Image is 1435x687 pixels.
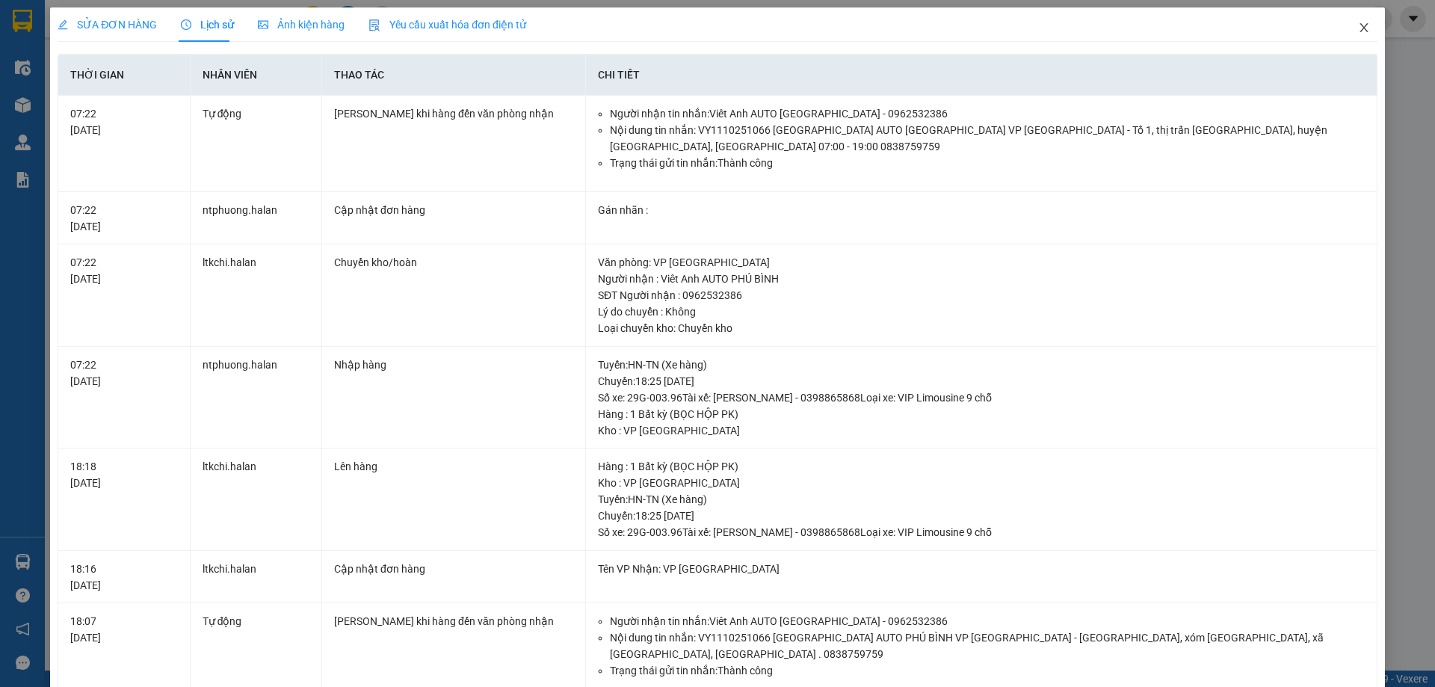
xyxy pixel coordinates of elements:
div: SĐT Người nhận : 0962532386 [598,287,1365,304]
div: 07:22 [DATE] [70,202,177,235]
span: Ảnh kiện hàng [258,19,345,31]
td: ntphuong.halan [191,192,322,245]
li: Người nhận tin nhắn: Viêt Anh AUTO [GEOGRAPHIC_DATA] - 0962532386 [610,105,1365,122]
div: [PERSON_NAME] khi hàng đến văn phòng nhận [334,105,573,122]
th: Nhân viên [191,55,322,96]
div: Lý do chuyển : Không [598,304,1365,320]
li: Nội dung tin nhắn: VY1110251066 [GEOGRAPHIC_DATA] AUTO [GEOGRAPHIC_DATA] VP [GEOGRAPHIC_DATA] - T... [610,122,1365,155]
div: 18:07 [DATE] [70,613,177,646]
div: Hàng : 1 Bất kỳ (BỌC HỘP PK) [598,458,1365,475]
th: Chi tiết [586,55,1377,96]
div: Gán nhãn : [598,202,1365,218]
div: Loại chuyển kho: Chuyển kho [598,320,1365,336]
th: Thời gian [58,55,190,96]
li: Trạng thái gửi tin nhắn: Thành công [610,662,1365,679]
div: 18:18 [DATE] [70,458,177,491]
div: Tuyến : HN-TN (Xe hàng) Chuyến: 18:25 [DATE] Số xe: 29G-003.96 Tài xế: [PERSON_NAME] - 0398865868... [598,357,1365,406]
div: 07:22 [DATE] [70,357,177,389]
td: Tự động [191,96,322,192]
span: SỬA ĐƠN HÀNG [58,19,157,31]
div: [PERSON_NAME] khi hàng đến văn phòng nhận [334,613,573,629]
div: Lên hàng [334,458,573,475]
span: Lịch sử [181,19,234,31]
td: ltkchi.halan [191,449,322,551]
button: Close [1343,7,1385,49]
td: ltkchi.halan [191,551,322,604]
div: Hàng : 1 Bất kỳ (BỌC HỘP PK) [598,406,1365,422]
div: Cập nhật đơn hàng [334,202,573,218]
img: icon [368,19,380,31]
span: edit [58,19,68,30]
div: Tuyến : HN-TN (Xe hàng) Chuyến: 18:25 [DATE] Số xe: 29G-003.96 Tài xế: [PERSON_NAME] - 0398865868... [598,491,1365,540]
li: Trạng thái gửi tin nhắn: Thành công [610,155,1365,171]
div: Cập nhật đơn hàng [334,561,573,577]
div: Tên VP Nhận: VP [GEOGRAPHIC_DATA] [598,561,1365,577]
div: Nhập hàng [334,357,573,373]
span: picture [258,19,268,30]
div: Kho : VP [GEOGRAPHIC_DATA] [598,475,1365,491]
li: Người nhận tin nhắn: Viêt Anh AUTO [GEOGRAPHIC_DATA] - 0962532386 [610,613,1365,629]
div: Văn phòng: VP [GEOGRAPHIC_DATA] [598,254,1365,271]
th: Thao tác [322,55,586,96]
span: close [1358,22,1370,34]
div: Chuyển kho/hoàn [334,254,573,271]
span: Yêu cầu xuất hóa đơn điện tử [368,19,526,31]
td: ntphuong.halan [191,347,322,449]
div: Kho : VP [GEOGRAPHIC_DATA] [598,422,1365,439]
li: Nội dung tin nhắn: VY1110251066 [GEOGRAPHIC_DATA] AUTO PHÚ BÌNH VP [GEOGRAPHIC_DATA] - [GEOGRAPHI... [610,629,1365,662]
div: 07:22 [DATE] [70,105,177,138]
span: clock-circle [181,19,191,30]
td: ltkchi.halan [191,244,322,347]
div: 07:22 [DATE] [70,254,177,287]
div: Người nhận : Viêt Anh AUTO PHÚ BÌNH [598,271,1365,287]
div: 18:16 [DATE] [70,561,177,594]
